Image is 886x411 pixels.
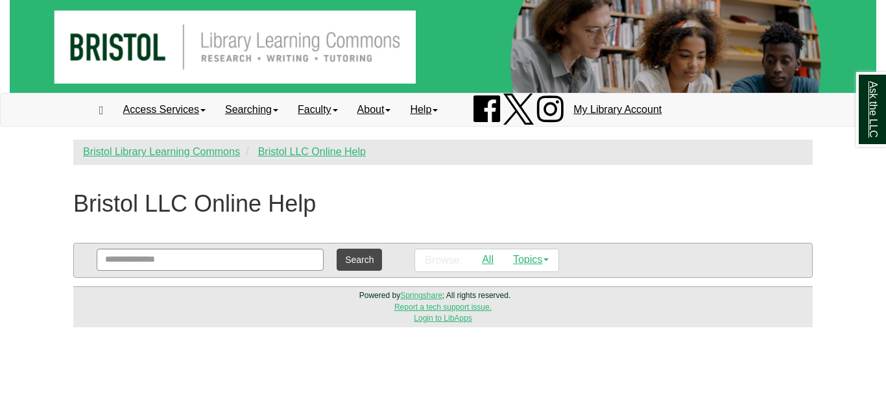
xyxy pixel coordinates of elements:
[215,93,288,126] a: Searching
[83,146,240,157] a: Bristol Library Learning Commons
[400,291,442,300] a: Springshare
[337,249,382,271] button: Search
[472,249,503,270] a: All
[400,93,448,126] a: Help
[114,93,215,126] a: Access Services
[348,93,401,126] a: About
[425,253,462,268] p: Browse:
[564,93,671,126] a: My Library Account
[73,191,316,217] h1: Bristol LLC Online Help
[394,303,492,312] a: Report a tech support issue.
[414,314,472,323] a: Login to LibApps
[288,93,348,126] a: Faculty
[258,146,366,157] a: Bristol LLC Online Help
[359,290,510,301] div: Powered by ; All rights reserved.
[503,249,558,270] a: Topics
